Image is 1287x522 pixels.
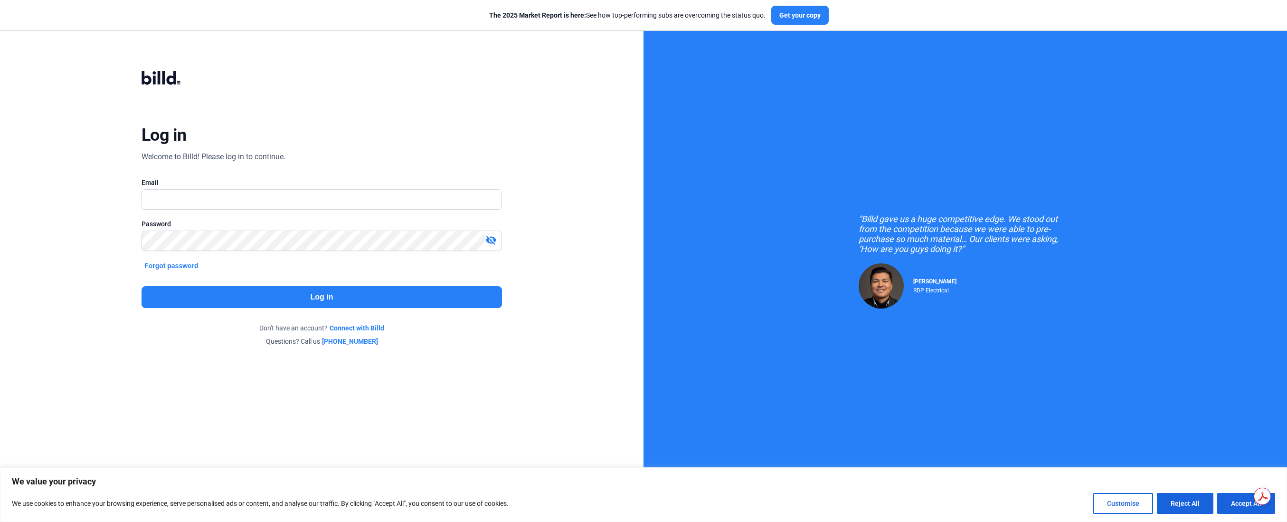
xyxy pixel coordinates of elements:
[859,263,904,309] img: Raul Pacheco
[142,178,502,187] div: Email
[12,476,1275,487] p: We value your privacy
[489,10,766,20] div: See how top-performing subs are overcoming the status quo.
[142,337,502,346] div: Questions? Call us
[913,278,956,285] span: [PERSON_NAME]
[142,286,502,308] button: Log in
[489,11,586,19] span: The 2025 Market Report is here:
[771,6,829,25] button: Get your copy
[142,323,502,333] div: Don't have an account?
[913,285,956,294] div: RDP Electrical
[485,234,497,246] mat-icon: visibility_off
[859,214,1072,254] div: "Billd gave us a huge competitive edge. We stood out from the competition because we were able to...
[330,323,384,333] a: Connect with Billd
[12,498,509,509] p: We use cookies to enhance your browsing experience, serve personalised ads or content, and analys...
[1093,493,1153,514] button: Customise
[1217,493,1275,514] button: Accept All
[142,151,285,163] div: Welcome to Billd! Please log in to continue.
[142,125,187,145] div: Log in
[142,219,502,229] div: Password
[1157,493,1213,514] button: Reject All
[322,337,378,346] a: [PHONE_NUMBER]
[142,261,201,271] button: Forgot password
